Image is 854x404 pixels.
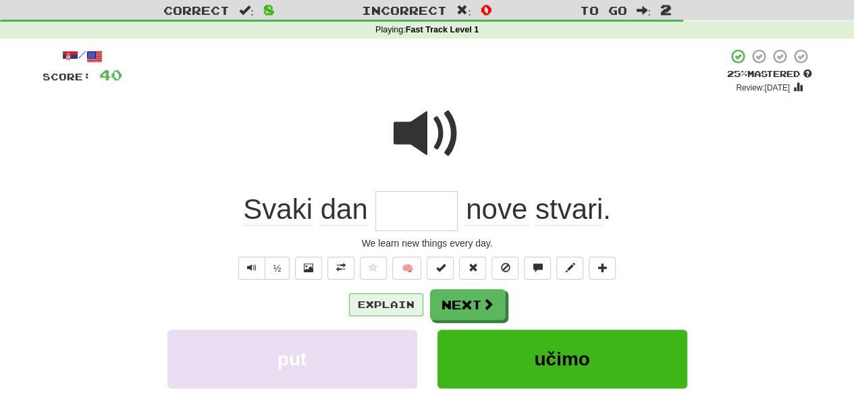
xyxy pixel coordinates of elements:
span: dan [321,193,368,226]
button: Toggle translation (alt+t) [327,257,354,280]
button: put [167,330,417,388]
button: 🧠 [392,257,421,280]
span: nove [466,193,527,226]
div: Text-to-speech controls [236,257,290,280]
button: Discuss sentence (alt+u) [524,257,551,280]
button: Favorite sentence (alt+f) [360,257,387,280]
button: ½ [265,257,290,280]
button: Reset to 0% Mastered (alt+r) [459,257,486,280]
button: Next [430,289,506,320]
span: 40 [99,66,122,83]
button: Explain [349,293,423,316]
div: / [43,48,122,65]
span: Correct [163,3,230,17]
button: Edit sentence (alt+d) [556,257,583,280]
span: 0 [481,1,492,18]
span: učimo [534,349,589,370]
span: 8 [263,1,275,18]
span: Svaki [243,193,313,226]
span: 2 [660,1,672,18]
strong: Fast Track Level 1 [406,25,479,34]
div: We learn new things every day. [43,236,812,250]
button: Show image (alt+x) [295,257,322,280]
button: Play sentence audio (ctl+space) [238,257,265,280]
small: Review: [DATE] [736,83,790,93]
span: Incorrect [362,3,447,17]
button: Add to collection (alt+a) [589,257,616,280]
span: put [277,349,307,370]
span: : [456,5,471,16]
button: Set this sentence to 100% Mastered (alt+m) [427,257,454,280]
span: : [239,5,254,16]
span: stvari [535,193,603,226]
span: Score: [43,71,91,82]
button: Ignore sentence (alt+i) [491,257,518,280]
span: To go [579,3,626,17]
span: . [458,193,610,226]
span: 25 % [727,68,747,79]
div: Mastered [727,68,812,80]
button: učimo [437,330,687,388]
span: : [636,5,651,16]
